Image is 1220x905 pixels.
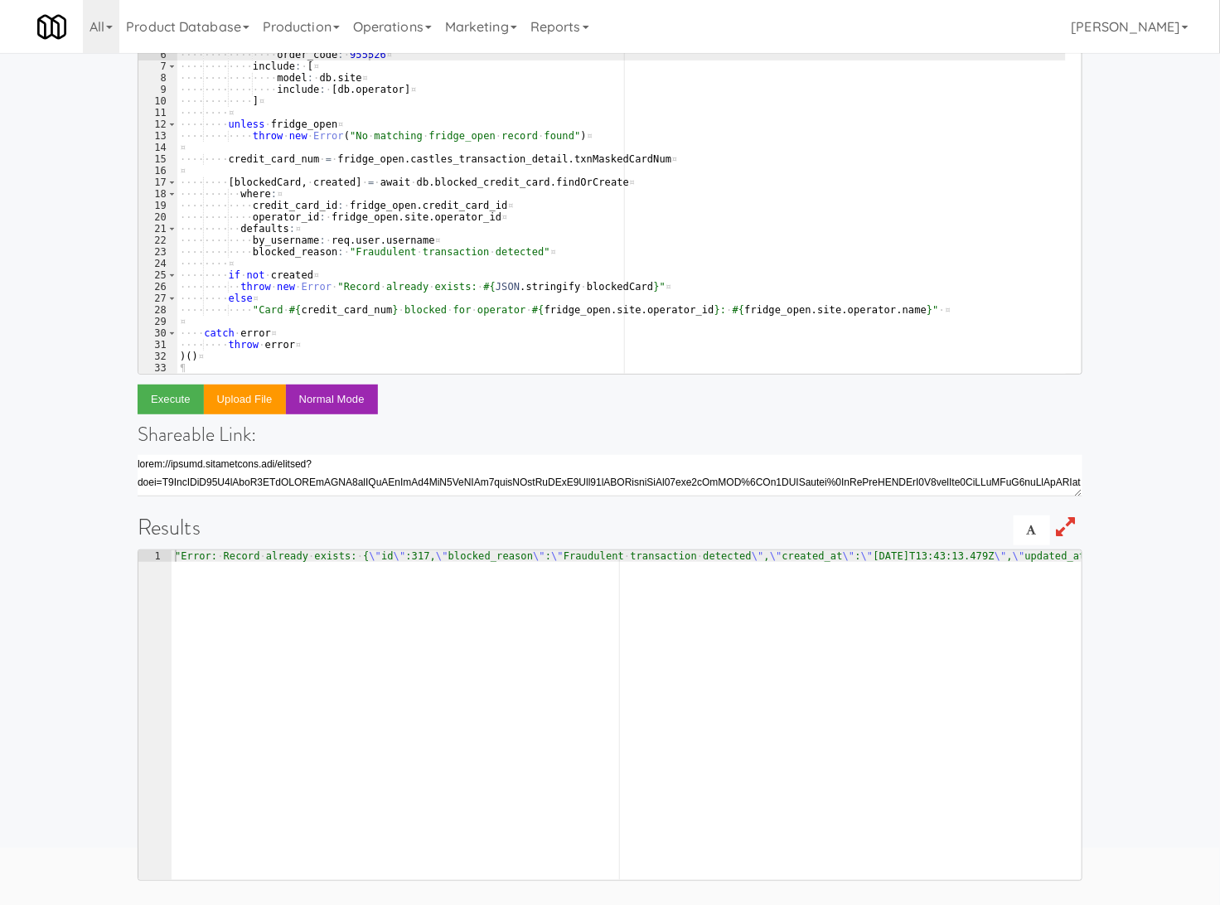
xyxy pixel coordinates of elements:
div: 18 [138,188,177,200]
div: 8 [138,72,177,84]
div: 1 [138,550,172,562]
button: Execute [138,385,204,414]
div: 10 [138,95,177,107]
div: 26 [138,281,177,293]
div: 17 [138,177,177,188]
div: 31 [138,339,177,351]
div: 23 [138,246,177,258]
div: 16 [138,165,177,177]
textarea: lorem://ipsumd.sitametcons.adi/elitsed?doei=T4IncIDiD4%5UtLabOr2eTdoLOrEM6ALIQUA2%9En17ADmIN0V9QU... [138,455,1082,496]
button: Normal Mode [286,385,378,414]
div: 11 [138,107,177,119]
div: 24 [138,258,177,269]
h4: Shareable Link: [138,423,1082,445]
div: 21 [138,223,177,235]
div: 27 [138,293,177,304]
div: 33 [138,362,177,374]
div: 25 [138,269,177,281]
div: 7 [138,60,177,72]
div: 14 [138,142,177,153]
div: 29 [138,316,177,327]
img: Micromart [37,12,66,41]
div: 32 [138,351,177,362]
div: 12 [138,119,177,130]
div: 28 [138,304,177,316]
div: 20 [138,211,177,223]
div: 6 [138,49,177,60]
div: 19 [138,200,177,211]
div: 9 [138,84,177,95]
div: 15 [138,153,177,165]
button: Upload file [204,385,286,414]
div: 22 [138,235,177,246]
h1: Results [138,515,1082,540]
div: 30 [138,327,177,339]
div: 13 [138,130,177,142]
